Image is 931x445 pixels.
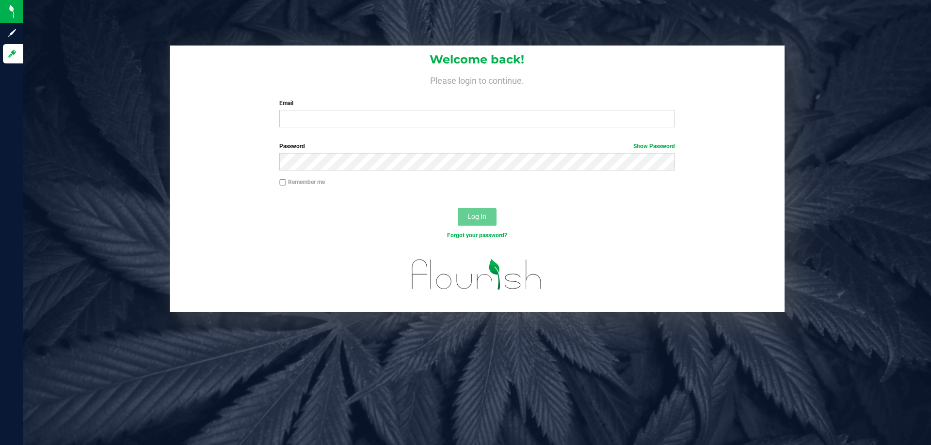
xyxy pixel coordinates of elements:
[170,53,785,66] h1: Welcome back!
[279,143,305,150] span: Password
[7,28,17,38] inline-svg: Sign up
[458,208,497,226] button: Log In
[279,178,325,186] label: Remember me
[447,232,507,239] a: Forgot your password?
[279,99,674,107] label: Email
[633,143,675,150] a: Show Password
[279,179,286,186] input: Remember me
[170,74,785,85] h4: Please login to continue.
[7,49,17,59] inline-svg: Log in
[400,250,554,299] img: flourish_logo.svg
[467,213,486,220] span: Log In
